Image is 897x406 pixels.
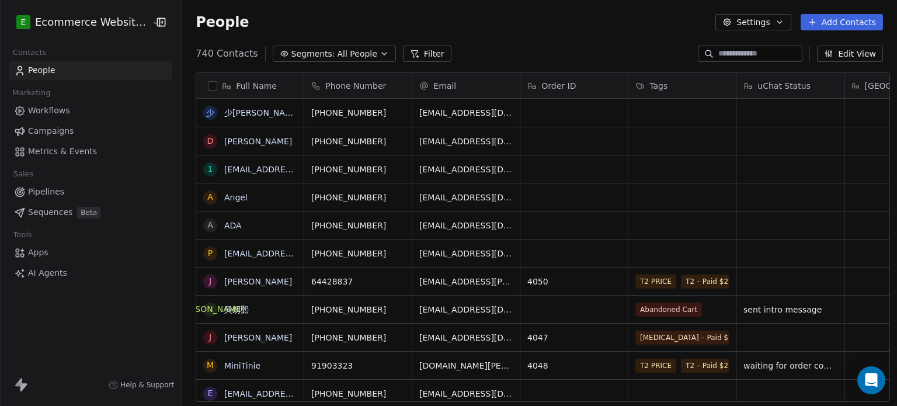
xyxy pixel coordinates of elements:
span: [EMAIL_ADDRESS][DOMAIN_NAME] [419,192,513,203]
a: [PERSON_NAME] [224,137,292,146]
span: Metrics & Events [28,145,97,158]
span: [EMAIL_ADDRESS][DOMAIN_NAME] [419,388,513,400]
div: Tags [628,73,736,98]
a: Apps [9,243,172,262]
div: p [208,247,213,259]
div: M [207,359,214,372]
span: [EMAIL_ADDRESS][DOMAIN_NAME] [419,332,513,343]
span: 91903323 [311,360,405,372]
button: Edit View [817,46,883,62]
div: 1 [208,163,213,175]
span: Apps [28,247,48,259]
span: Sales [8,165,39,183]
a: Help & Support [109,380,174,390]
span: uChat Status [757,80,811,92]
span: E [21,16,26,28]
div: A [207,219,213,231]
div: uChat Status [736,73,844,98]
a: Angel [224,193,248,202]
span: Workflows [28,105,70,117]
button: Add Contacts [801,14,883,30]
button: EEcommerce Website Builder [14,12,144,32]
span: [PHONE_NUMBER] [311,304,405,315]
span: T2 – Paid $200–$999 [681,359,763,373]
span: [EMAIL_ADDRESS][DOMAIN_NAME] [419,304,513,315]
span: [EMAIL_ADDRESS][DOMAIN_NAME] [419,107,513,119]
span: [PHONE_NUMBER] [311,192,405,203]
a: MiniTinie [224,361,260,370]
span: Tools [8,226,37,244]
span: Help & Support [120,380,174,390]
div: J [209,275,211,287]
span: [EMAIL_ADDRESS][DOMAIN_NAME] [419,136,513,147]
div: e [208,387,213,400]
span: Ecommerce Website Builder [35,15,149,30]
a: ADA [224,221,242,230]
div: Order ID [520,73,628,98]
div: Full Name [196,73,304,98]
span: [EMAIL_ADDRESS][DOMAIN_NAME] [419,220,513,231]
span: T2 PRICE [635,275,676,289]
span: [EMAIL_ADDRESS][PERSON_NAME][DOMAIN_NAME] [419,276,513,287]
span: Sequences [28,206,72,218]
span: Abandoned Cart [635,303,702,317]
a: 吳朗熙 [224,305,249,314]
a: Pipelines [9,182,172,202]
a: [EMAIL_ADDRESS][DOMAIN_NAME] [224,165,367,174]
span: [PHONE_NUMBER] [311,248,405,259]
span: [PHONE_NUMBER] [311,388,405,400]
span: [DOMAIN_NAME][PERSON_NAME][EMAIL_ADDRESS][DOMAIN_NAME] [419,360,513,372]
span: [EMAIL_ADDRESS][DOMAIN_NAME] [419,164,513,175]
span: [PHONE_NUMBER] [311,136,405,147]
a: [EMAIL_ADDRESS][DOMAIN_NAME] [224,249,367,258]
div: Open Intercom Messenger [857,366,885,394]
div: Email [412,73,520,98]
div: 少 [206,107,214,119]
span: [PHONE_NUMBER] [311,107,405,119]
a: [EMAIL_ADDRESS][DOMAIN_NAME] [224,389,367,398]
a: Workflows [9,101,172,120]
span: 64428837 [311,276,405,287]
span: sent intro message [743,304,837,315]
div: J [209,331,211,343]
div: grid [196,99,304,402]
a: Campaigns [9,122,172,141]
div: [PERSON_NAME] [176,303,244,315]
span: T2 PRICE [635,359,676,373]
a: [PERSON_NAME] [224,333,292,342]
span: 4050 [527,276,621,287]
span: [MEDICAL_DATA] – Paid $1000+ [635,331,729,345]
a: AI Agents [9,263,172,283]
span: Segments: [291,48,335,60]
span: People [196,13,249,31]
a: SequencesBeta [9,203,172,222]
div: Phone Number [304,73,412,98]
div: D [207,135,214,147]
span: Beta [77,207,100,218]
span: All People [338,48,377,60]
span: Marketing [8,84,55,102]
span: People [28,64,55,77]
span: 4047 [527,332,621,343]
span: Tags [649,80,667,92]
span: Order ID [541,80,576,92]
span: waiting for order confirmation / no email received [743,360,837,372]
span: 740 Contacts [196,47,258,61]
span: Full Name [236,80,277,92]
span: Phone Number [325,80,386,92]
a: Metrics & Events [9,142,172,161]
button: Settings [715,14,791,30]
span: Contacts [8,44,51,61]
button: Filter [403,46,451,62]
span: Email [433,80,456,92]
span: 4048 [527,360,621,372]
span: [PHONE_NUMBER] [311,220,405,231]
a: [PERSON_NAME] [224,277,292,286]
span: [EMAIL_ADDRESS][DOMAIN_NAME] [419,248,513,259]
span: T2 – Paid $200–$999 [681,275,763,289]
a: 少[PERSON_NAME] [224,108,300,117]
span: [PHONE_NUMBER] [311,164,405,175]
a: People [9,61,172,80]
span: Pipelines [28,186,64,198]
span: Campaigns [28,125,74,137]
